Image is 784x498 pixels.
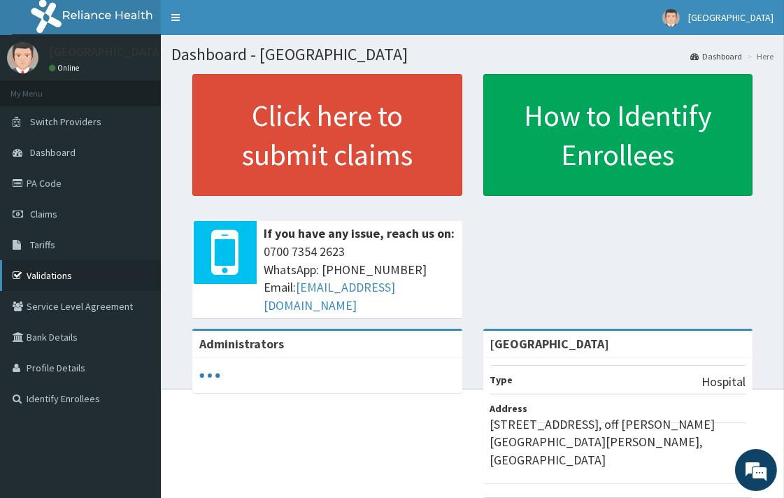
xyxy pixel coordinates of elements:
div: Chat with us now [73,78,235,97]
p: [GEOGRAPHIC_DATA] [49,45,164,58]
svg: audio-loading [199,365,220,386]
span: We're online! [81,156,193,297]
span: 0700 7354 2623 WhatsApp: [PHONE_NUMBER] Email: [264,243,455,315]
b: Address [490,402,528,415]
a: How to Identify Enrollees [483,74,753,196]
p: Hospital [701,373,746,391]
a: Online [49,63,83,73]
a: Dashboard [690,50,742,62]
b: If you have any issue, reach us on: [264,225,455,241]
div: Minimize live chat window [229,7,263,41]
b: Administrators [199,336,284,352]
span: Claims [30,208,57,220]
a: Click here to submit claims [192,74,462,196]
span: Switch Providers [30,115,101,128]
img: User Image [7,42,38,73]
b: Type [490,373,513,386]
h1: Dashboard - [GEOGRAPHIC_DATA] [171,45,774,64]
span: Dashboard [30,146,76,159]
span: Tariffs [30,239,55,251]
span: [GEOGRAPHIC_DATA] [688,11,774,24]
textarea: Type your message and hit 'Enter' [7,341,266,390]
a: [EMAIL_ADDRESS][DOMAIN_NAME] [264,279,395,313]
li: Here [743,50,774,62]
strong: [GEOGRAPHIC_DATA] [490,336,610,352]
img: d_794563401_company_1708531726252_794563401 [26,70,57,105]
img: User Image [662,9,680,27]
p: [STREET_ADDRESS], off [PERSON_NAME][GEOGRAPHIC_DATA][PERSON_NAME], [GEOGRAPHIC_DATA] [490,415,746,469]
